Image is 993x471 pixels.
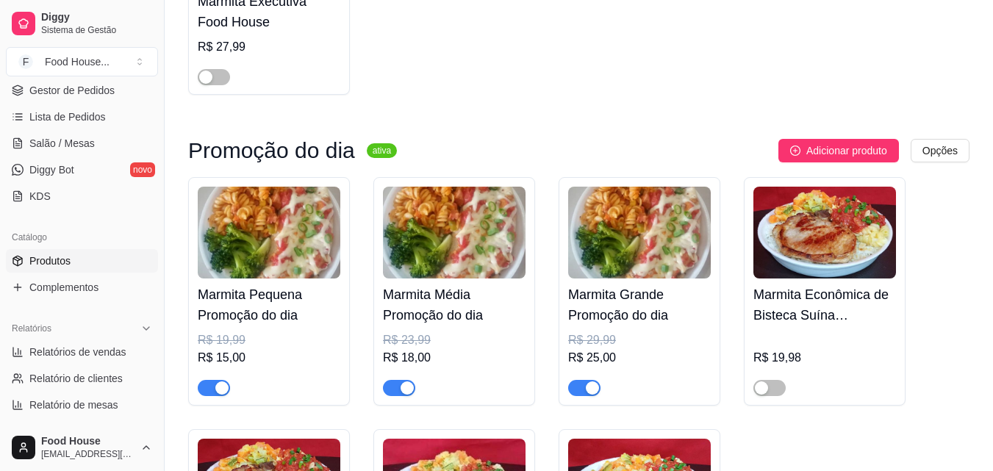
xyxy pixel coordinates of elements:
[12,323,51,334] span: Relatórios
[568,187,711,278] img: product-image
[753,187,896,278] img: product-image
[41,11,152,24] span: Diggy
[6,420,158,443] a: Relatório de fidelidadenovo
[29,83,115,98] span: Gestor de Pedidos
[198,38,340,56] div: R$ 27,99
[29,162,74,177] span: Diggy Bot
[188,142,355,159] h3: Promoção do dia
[922,143,958,159] span: Opções
[6,430,158,465] button: Food House[EMAIL_ADDRESS][DOMAIN_NAME]
[29,109,106,124] span: Lista de Pedidos
[41,24,152,36] span: Sistema de Gestão
[568,331,711,349] div: R$ 29,99
[383,187,526,278] img: product-image
[6,6,158,41] a: DiggySistema de Gestão
[367,143,397,158] sup: ativa
[41,448,135,460] span: [EMAIL_ADDRESS][DOMAIN_NAME]
[6,184,158,208] a: KDS
[6,158,158,181] a: Diggy Botnovo
[29,136,95,151] span: Salão / Mesas
[29,254,71,268] span: Produtos
[806,143,887,159] span: Adicionar produto
[6,79,158,102] a: Gestor de Pedidos
[198,284,340,326] h4: Marmita Pequena Promoção do dia
[753,349,896,367] div: R$ 19,98
[6,226,158,249] div: Catálogo
[6,132,158,155] a: Salão / Mesas
[29,371,123,386] span: Relatório de clientes
[778,139,899,162] button: Adicionar produto
[6,105,158,129] a: Lista de Pedidos
[198,187,340,278] img: product-image
[29,280,98,295] span: Complementos
[568,284,711,326] h4: Marmita Grande Promoção do dia
[41,435,135,448] span: Food House
[383,331,526,349] div: R$ 23,99
[29,189,51,204] span: KDS
[753,284,896,326] h4: Marmita Econômica de Bisteca Suína ([GEOGRAPHIC_DATA])
[29,345,126,359] span: Relatórios de vendas
[6,393,158,417] a: Relatório de mesas
[383,284,526,326] h4: Marmita Média Promoção do dia
[911,139,969,162] button: Opções
[6,367,158,390] a: Relatório de clientes
[29,398,118,412] span: Relatório de mesas
[18,54,33,69] span: F
[6,47,158,76] button: Select a team
[6,276,158,299] a: Complementos
[198,331,340,349] div: R$ 19,99
[198,349,340,367] div: R$ 15,00
[45,54,110,69] div: Food House ...
[6,249,158,273] a: Produtos
[790,145,800,156] span: plus-circle
[383,349,526,367] div: R$ 18,00
[568,349,711,367] div: R$ 25,00
[6,340,158,364] a: Relatórios de vendas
